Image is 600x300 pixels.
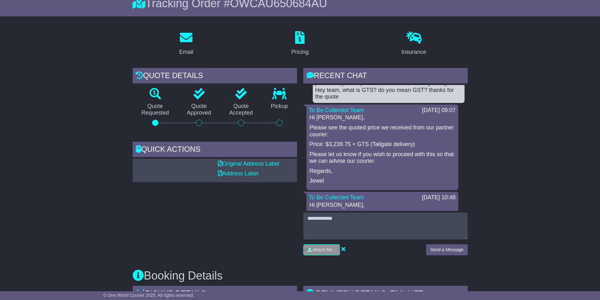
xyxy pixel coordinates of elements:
[291,48,309,56] div: Pricing
[175,29,197,59] a: Email
[133,269,468,282] h3: Booking Details
[303,68,468,85] div: RECENT CHAT
[179,48,193,56] div: Email
[133,68,297,85] div: Quote Details
[309,107,364,113] a: To Be Collected Team
[103,293,194,298] span: © One World Courier 2025. All rights reserved.
[426,244,467,255] button: Send a Message
[220,103,262,116] p: Quote Accepted
[310,178,455,184] p: Jewel
[397,29,430,59] a: Insurance
[315,80,362,86] a: [PERSON_NAME]
[310,114,455,121] p: Hi [PERSON_NAME],
[315,87,462,100] div: Hey team, what is GTS? do you mean GST? thanks for the quote
[401,48,426,56] div: Insurance
[262,103,297,110] p: Pickup
[310,168,455,175] p: Regards,
[218,161,279,167] a: Original Address Label
[310,141,455,148] p: Price: $3,239.75 + GTS (Tailgate delivery)
[133,142,297,159] div: Quick Actions
[310,124,455,138] p: Please see the quoted price we received from our partner courier:
[178,103,220,116] p: Quote Approved
[422,194,456,201] div: [DATE] 10:48
[309,194,364,201] a: To Be Collected Team
[133,103,178,116] p: Quote Requested
[310,151,455,165] p: Please let us know if you wish to proceed with this so that we can advise our courier.
[386,289,423,297] span: - Tail Lift
[218,170,259,177] a: Address Label
[287,29,313,59] a: Pricing
[422,107,456,114] div: [DATE] 09:07
[310,202,455,209] p: Hi [PERSON_NAME],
